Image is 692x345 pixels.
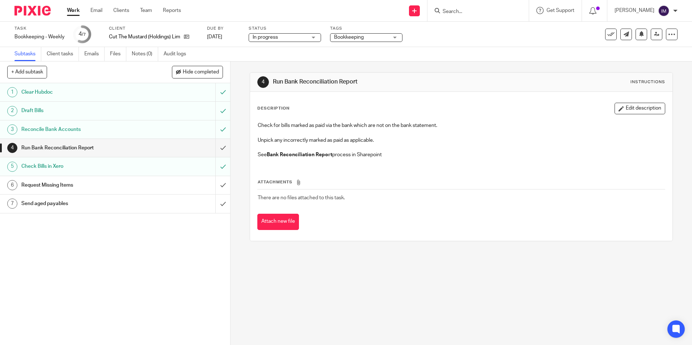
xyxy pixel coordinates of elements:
[110,47,126,61] a: Files
[14,47,41,61] a: Subtasks
[172,66,223,78] button: Hide completed
[249,26,321,31] label: Status
[21,161,146,172] h1: Check Bills in Xero
[267,152,332,157] strong: Bank Reconciliation Report
[183,69,219,75] span: Hide completed
[84,47,105,61] a: Emails
[207,34,222,39] span: [DATE]
[257,106,290,111] p: Description
[258,195,345,200] span: There are no files attached to this task.
[207,26,240,31] label: Due by
[273,78,477,86] h1: Run Bank Reconciliation Report
[7,180,17,190] div: 6
[21,87,146,98] h1: Clear Hubdoc
[615,7,654,14] p: [PERSON_NAME]
[257,76,269,88] div: 4
[21,124,146,135] h1: Reconcile Bank Accounts
[90,7,102,14] a: Email
[257,214,299,230] button: Attach new file
[163,7,181,14] a: Reports
[79,30,86,38] div: 4
[132,47,158,61] a: Notes (0)
[113,7,129,14] a: Clients
[21,180,146,191] h1: Request Missing Items
[14,26,64,31] label: Task
[82,33,86,37] small: /7
[47,47,79,61] a: Client tasks
[258,180,292,184] span: Attachments
[7,106,17,116] div: 2
[253,35,278,40] span: In progress
[258,122,664,129] p: Check for bills marked as paid via the bank which are not on the bank statement.
[7,143,17,153] div: 4
[615,103,665,114] button: Edit description
[7,124,17,135] div: 3
[164,47,191,61] a: Audit logs
[109,26,198,31] label: Client
[7,162,17,172] div: 5
[7,199,17,209] div: 7
[21,198,146,209] h1: Send aged payables
[67,7,80,14] a: Work
[630,79,665,85] div: Instructions
[140,7,152,14] a: Team
[258,151,664,158] p: See process in Sharepoint
[7,66,47,78] button: + Add subtask
[334,35,364,40] span: Bookkeeping
[21,142,146,153] h1: Run Bank Reconciliation Report
[658,5,670,17] img: svg%3E
[14,33,64,41] div: Bookkeeping - Weekly
[547,8,574,13] span: Get Support
[258,137,664,144] p: Unpick any incorrectly marked as paid as applicable.
[7,87,17,97] div: 1
[109,33,180,41] p: Cut The Mustard (Holdings) Limited
[330,26,402,31] label: Tags
[21,105,146,116] h1: Draft Bills
[442,9,507,15] input: Search
[14,6,51,16] img: Pixie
